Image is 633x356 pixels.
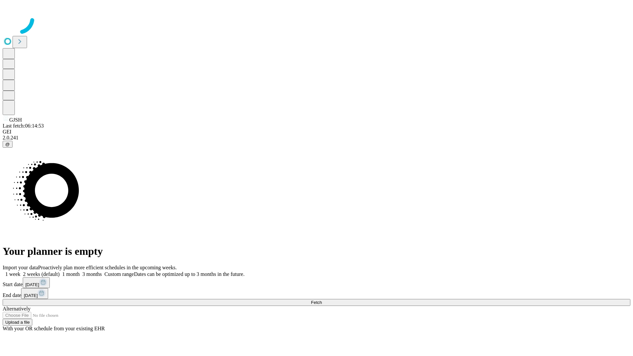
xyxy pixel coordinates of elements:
[23,277,50,288] button: [DATE]
[3,265,38,270] span: Import your data
[3,245,630,257] h1: Your planner is empty
[3,319,32,326] button: Upload a file
[3,129,630,135] div: GEI
[38,265,177,270] span: Proactively plan more efficient schedules in the upcoming weeks.
[3,299,630,306] button: Fetch
[82,271,102,277] span: 3 months
[3,123,44,129] span: Last fetch: 06:14:53
[3,141,13,148] button: @
[5,271,20,277] span: 1 week
[105,271,134,277] span: Custom range
[24,293,38,298] span: [DATE]
[3,135,630,141] div: 2.0.241
[9,117,22,123] span: GJSH
[3,288,630,299] div: End date
[134,271,244,277] span: Dates can be optimized up to 3 months in the future.
[3,306,30,311] span: Alternatively
[3,277,630,288] div: Start date
[5,142,10,147] span: @
[21,288,48,299] button: [DATE]
[311,300,322,305] span: Fetch
[3,326,105,331] span: With your OR schedule from your existing EHR
[62,271,80,277] span: 1 month
[25,282,39,287] span: [DATE]
[23,271,60,277] span: 2 weeks (default)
